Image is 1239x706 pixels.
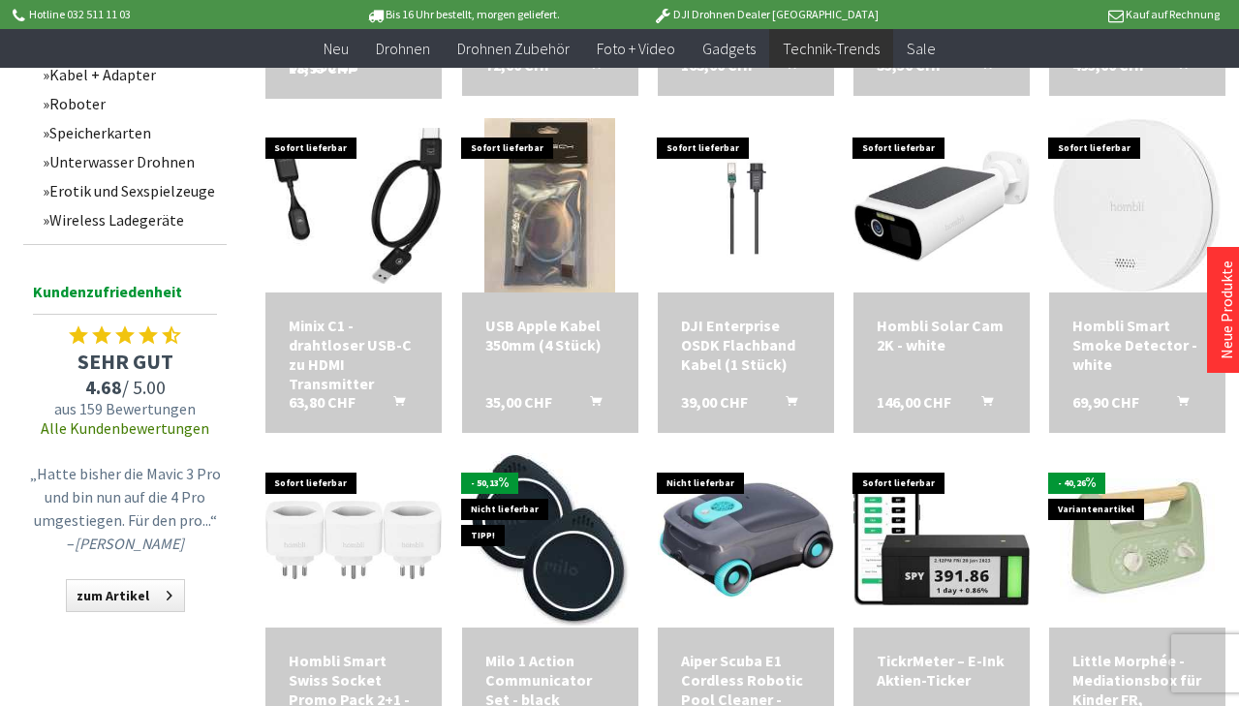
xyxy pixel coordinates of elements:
[1154,55,1200,80] button: In den Warenkorb
[917,3,1220,26] p: Kauf auf Rechnung
[23,399,227,418] span: aus 159 Bewertungen
[41,418,209,438] a: Alle Kundenbewertungen
[75,534,184,553] em: [PERSON_NAME]
[33,60,227,89] a: Kabel + Adapter
[567,392,613,417] button: In den Warenkorb
[33,147,227,176] a: Unterwasser Drohnen
[614,3,916,26] p: DJI Drohnen Dealer [GEOGRAPHIC_DATA]
[877,316,1007,354] div: Hombli Solar Cam 2K - white
[658,150,834,261] img: DJI Enterprise OSDK Flachband Kabel (1 Stück)
[1217,261,1236,359] a: Neue Produkte
[470,453,630,628] img: Milo 1 Action Communicator Set - black
[769,29,893,69] a: Technik-Trends
[1053,118,1222,292] img: Hombli Smart Smoke Detector - white
[958,55,1005,80] button: In den Warenkorb
[702,39,756,58] span: Gadgets
[444,29,583,69] a: Drohnen Zubehör
[485,316,615,354] div: USB Apple Kabel 350mm (4 Stück)
[907,39,936,58] span: Sale
[681,316,811,374] div: DJI Enterprise OSDK Flachband Kabel (1 Stück)
[681,392,748,412] span: 39,00 CHF
[33,118,227,147] a: Speicherkarten
[762,392,809,417] button: In den Warenkorb
[33,279,217,315] span: Kundenzufriedenheit
[658,482,834,599] img: Aiper Scuba E1 Cordless Robotic Pool Cleaner - black
[1154,392,1200,417] button: In den Warenkorb
[324,39,349,58] span: Neu
[877,651,1007,690] a: TickrMeter – E-Ink Aktien-Ticker 126,00 CHF In den Warenkorb
[33,89,227,118] a: Roboter
[893,29,949,69] a: Sale
[853,475,1030,606] img: TickrMeter – E-Ink Aktien-Ticker
[1072,392,1139,412] span: 69,90 CHF
[597,39,675,58] span: Foto + Video
[958,392,1005,417] button: In den Warenkorb
[877,392,951,412] span: 146,00 CHF
[23,375,227,399] span: / 5.00
[85,375,122,399] span: 4.68
[583,29,689,69] a: Foto + Video
[485,392,552,412] span: 35,00 CHF
[370,392,417,417] button: In den Warenkorb
[484,118,615,292] img: USB Apple Kabel 350mm (4 Stück)
[33,176,227,205] a: Erotik und Sexspielzeuge
[376,39,430,58] span: Drohnen
[567,55,613,80] button: In den Warenkorb
[362,29,444,69] a: Drohnen
[853,150,1030,261] img: Hombli Solar Cam 2K - white
[457,39,570,58] span: Drohnen Zubehör
[1072,316,1202,374] div: Hombli Smart Smoke Detector - white
[877,316,1007,354] a: Hombli Solar Cam 2K - white 146,00 CHF In den Warenkorb
[1060,463,1215,618] img: Little Morphée - Mediationsbox für Kinder FR, geprüfte Retoure
[783,39,880,58] span: Technik-Trends
[1072,316,1202,374] a: Hombli Smart Smoke Detector - white 69,90 CHF In den Warenkorb
[66,579,185,612] a: zum Artikel
[23,348,227,375] span: SEHR GUT
[265,501,442,580] img: Hombli Smart Swiss Socket Promo Pack 2+1 - white
[265,128,442,284] img: Minix C1 - drahtloser USB-C zu HDMI Transmitter
[681,316,811,374] a: DJI Enterprise OSDK Flachband Kabel (1 Stück) 39,00 CHF In den Warenkorb
[10,3,312,26] p: Hotline 032 511 11 03
[689,29,769,69] a: Gadgets
[28,462,222,555] p: „Hatte bisher die Mavic 3 Pro und bin nun auf die 4 Pro umgestiegen. Für den pro...“ –
[485,316,615,354] a: USB Apple Kabel 350mm (4 Stück) 35,00 CHF In den Warenkorb
[33,205,227,234] a: Wireless Ladegeräte
[289,392,356,412] span: 63,80 CHF
[289,316,418,393] a: Minix C1 - drahtloser USB-C zu HDMI Transmitter 63,80 CHF In den Warenkorb
[289,58,356,77] span: 18,95 CHF
[877,651,1007,690] div: TickrMeter – E-Ink Aktien-Ticker
[762,55,809,80] button: In den Warenkorb
[310,29,362,69] a: Neu
[289,316,418,393] div: Minix C1 - drahtloser USB-C zu HDMI Transmitter
[312,3,614,26] p: Bis 16 Uhr bestellt, morgen geliefert.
